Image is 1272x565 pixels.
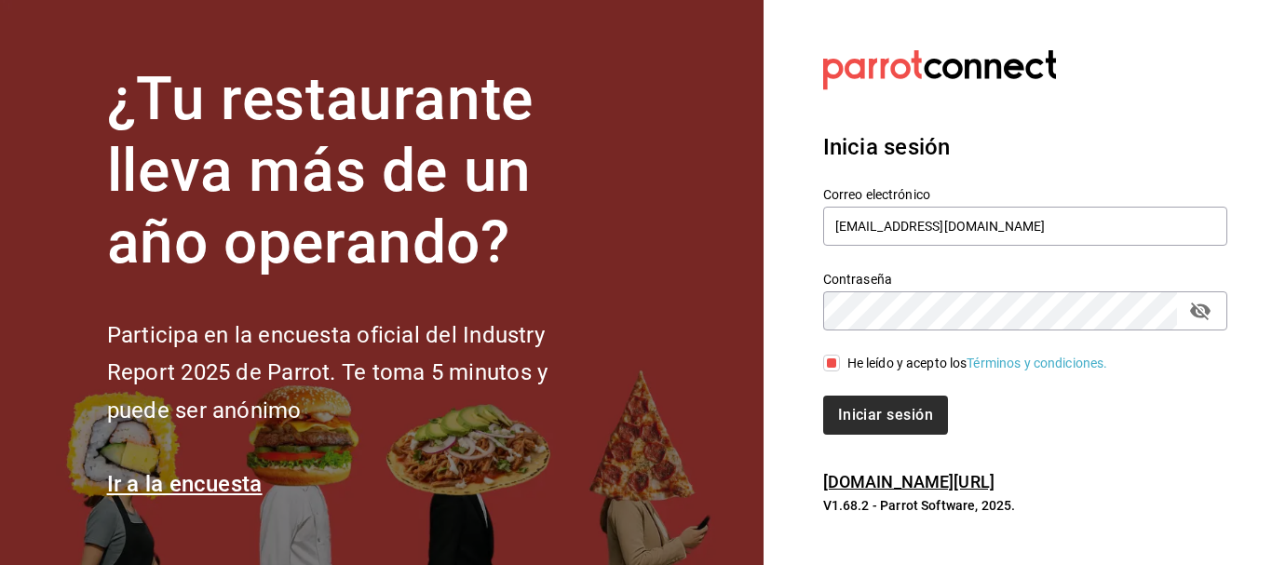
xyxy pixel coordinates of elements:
[823,273,1227,286] label: Contraseña
[823,472,995,491] a: [DOMAIN_NAME][URL]
[823,496,1227,515] p: V1.68.2 - Parrot Software, 2025.
[847,354,1108,373] div: He leído y acepto los
[107,316,610,430] h2: Participa en la encuesta oficial del Industry Report 2025 de Parrot. Te toma 5 minutos y puede se...
[823,188,1227,201] label: Correo electrónico
[823,207,1227,246] input: Ingresa tu correo electrónico
[107,64,610,278] h1: ¿Tu restaurante lleva más de un año operando?
[967,356,1107,370] a: Términos y condiciones.
[107,471,263,497] a: Ir a la encuesta
[823,130,1227,164] h3: Inicia sesión
[1184,295,1216,327] button: passwordField
[823,396,948,435] button: Iniciar sesión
